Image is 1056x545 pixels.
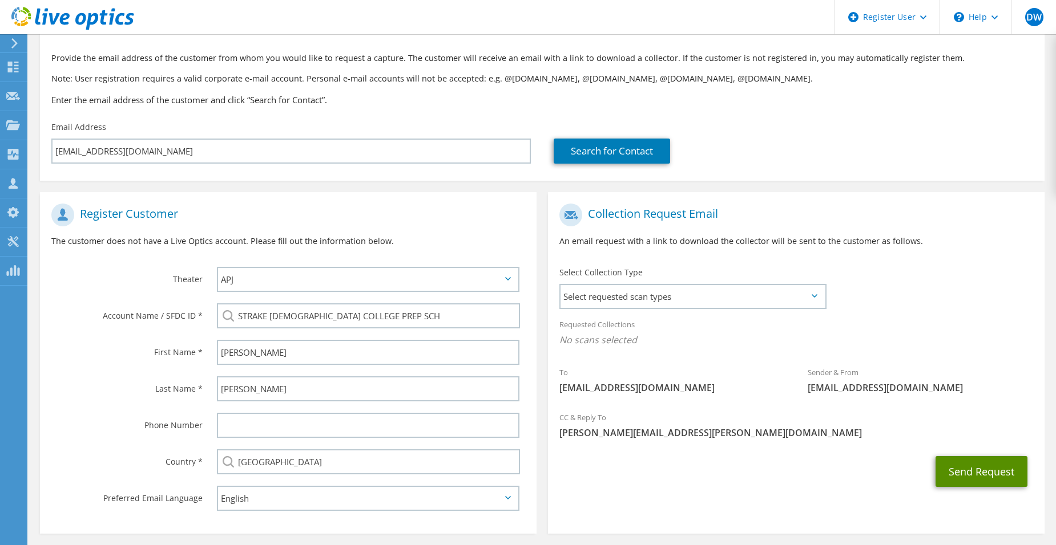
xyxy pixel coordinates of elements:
label: Select Collection Type [559,267,643,278]
span: [PERSON_NAME][EMAIL_ADDRESS][PERSON_NAME][DOMAIN_NAME] [559,426,1033,439]
span: DW [1025,8,1043,26]
label: Last Name * [51,376,203,394]
label: Account Name / SFDC ID * [51,303,203,322]
label: Preferred Email Language [51,486,203,504]
div: To [548,360,796,400]
h1: Register Customer [51,204,519,226]
a: Search for Contact [554,139,670,164]
p: The customer does not have a Live Optics account. Please fill out the information below. [51,235,525,247]
label: Country * [51,449,203,467]
h3: Enter the email address of the customer and click “Search for Contact”. [51,93,1033,106]
label: First Name * [51,340,203,358]
span: Select requested scan types [561,285,825,308]
p: Note: User registration requires a valid corporate e-mail account. Personal e-mail accounts will ... [51,72,1033,85]
span: No scans selected [559,333,1033,346]
div: Requested Collections [548,312,1045,355]
div: Sender & From [796,360,1045,400]
label: Email Address [51,121,106,133]
span: [EMAIL_ADDRESS][DOMAIN_NAME] [808,381,1033,394]
p: An email request with a link to download the collector will be sent to the customer as follows. [559,235,1033,247]
button: Send Request [936,456,1027,487]
svg: \n [954,12,964,22]
div: CC & Reply To [548,405,1045,445]
span: [EMAIL_ADDRESS][DOMAIN_NAME] [559,381,785,394]
h1: Collection Request Email [559,204,1027,226]
label: Phone Number [51,413,203,431]
p: Provide the email address of the customer from whom you would like to request a capture. The cust... [51,52,1033,64]
label: Theater [51,267,203,285]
